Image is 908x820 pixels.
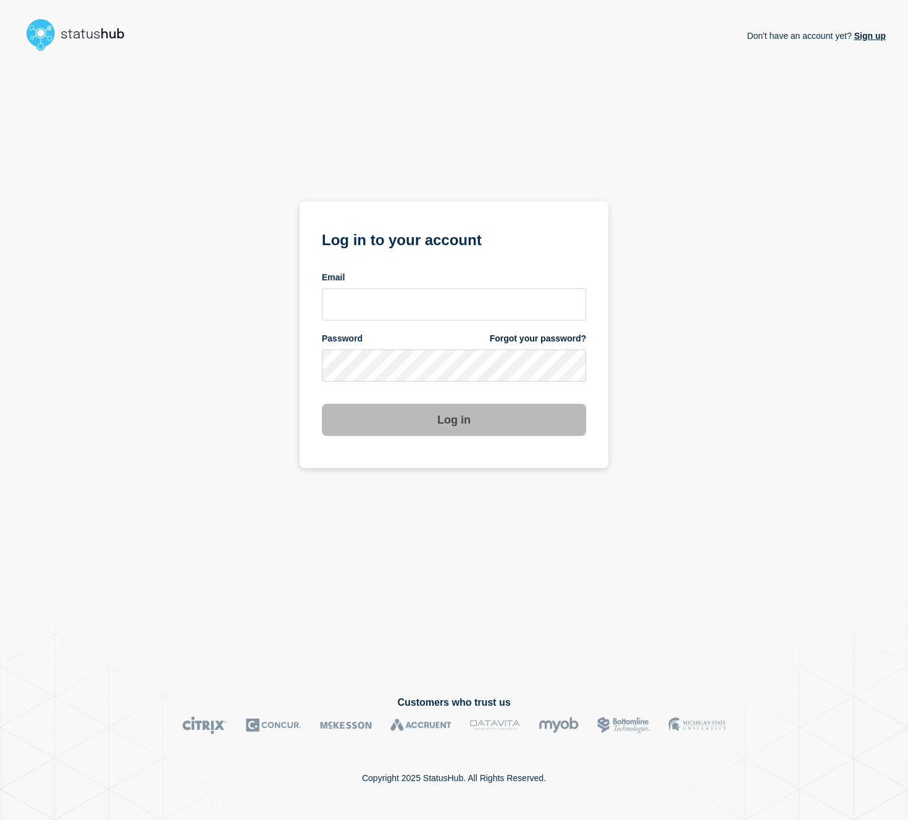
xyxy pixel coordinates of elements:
[390,716,452,734] img: Accruent logo
[246,716,301,734] img: Concur logo
[322,404,586,436] button: Log in
[322,349,586,382] input: password input
[322,272,345,283] span: Email
[470,716,520,734] img: DataVita logo
[852,31,886,41] a: Sign up
[539,716,579,734] img: myob logo
[320,716,372,734] img: McKesson logo
[322,333,363,345] span: Password
[668,716,726,734] img: MSU logo
[22,697,886,708] h2: Customers who trust us
[597,716,650,734] img: Bottomline logo
[362,773,546,783] p: Copyright 2025 StatusHub. All Rights Reserved.
[747,21,886,51] p: Don't have an account yet?
[182,716,227,734] img: Citrix logo
[322,288,586,320] input: email input
[490,333,586,345] a: Forgot your password?
[22,15,140,54] img: StatusHub logo
[322,227,586,250] h1: Log in to your account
